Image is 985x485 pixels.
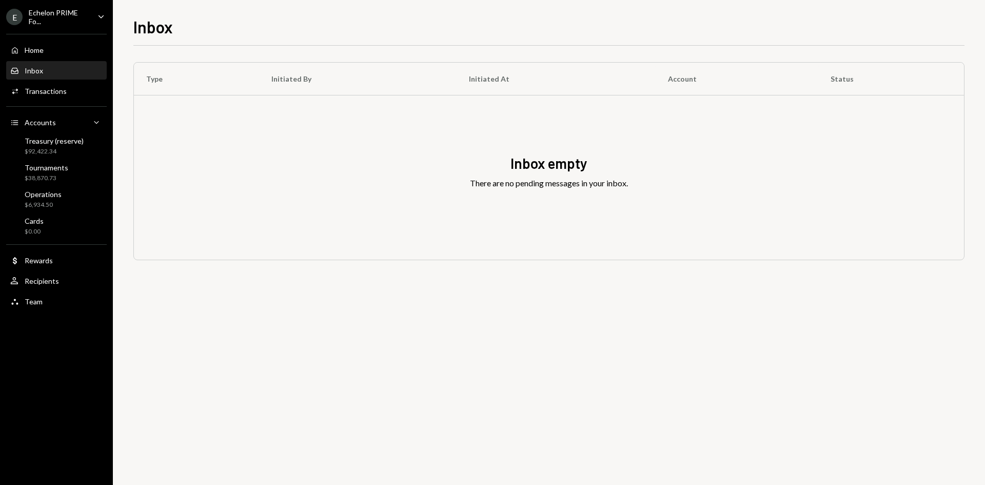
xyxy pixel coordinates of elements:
a: Operations$6,934.50 [6,187,107,211]
a: Recipients [6,271,107,290]
a: Team [6,292,107,311]
div: Echelon PRIME Fo... [29,8,89,26]
a: Treasury (reserve)$92,422.34 [6,133,107,158]
div: E [6,9,23,25]
div: Rewards [25,256,53,265]
div: Transactions [25,87,67,95]
div: Home [25,46,44,54]
th: Status [818,63,964,95]
th: Initiated By [259,63,457,95]
div: Tournaments [25,163,68,172]
div: Inbox empty [510,153,587,173]
a: Accounts [6,113,107,131]
th: Initiated At [457,63,656,95]
div: Team [25,297,43,306]
a: Rewards [6,251,107,269]
div: Recipients [25,277,59,285]
div: Cards [25,217,44,225]
div: Treasury (reserve) [25,137,84,145]
a: Tournaments$38,870.73 [6,160,107,185]
a: Cards$0.00 [6,214,107,238]
div: $92,422.34 [25,147,84,156]
div: $6,934.50 [25,201,62,209]
th: Type [134,63,259,95]
div: Operations [25,190,62,199]
div: Inbox [25,66,43,75]
a: Inbox [6,61,107,80]
a: Home [6,41,107,59]
th: Account [656,63,818,95]
div: There are no pending messages in your inbox. [470,177,628,189]
div: $0.00 [25,227,44,236]
div: $38,870.73 [25,174,68,183]
h1: Inbox [133,16,173,37]
a: Transactions [6,82,107,100]
div: Accounts [25,118,56,127]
